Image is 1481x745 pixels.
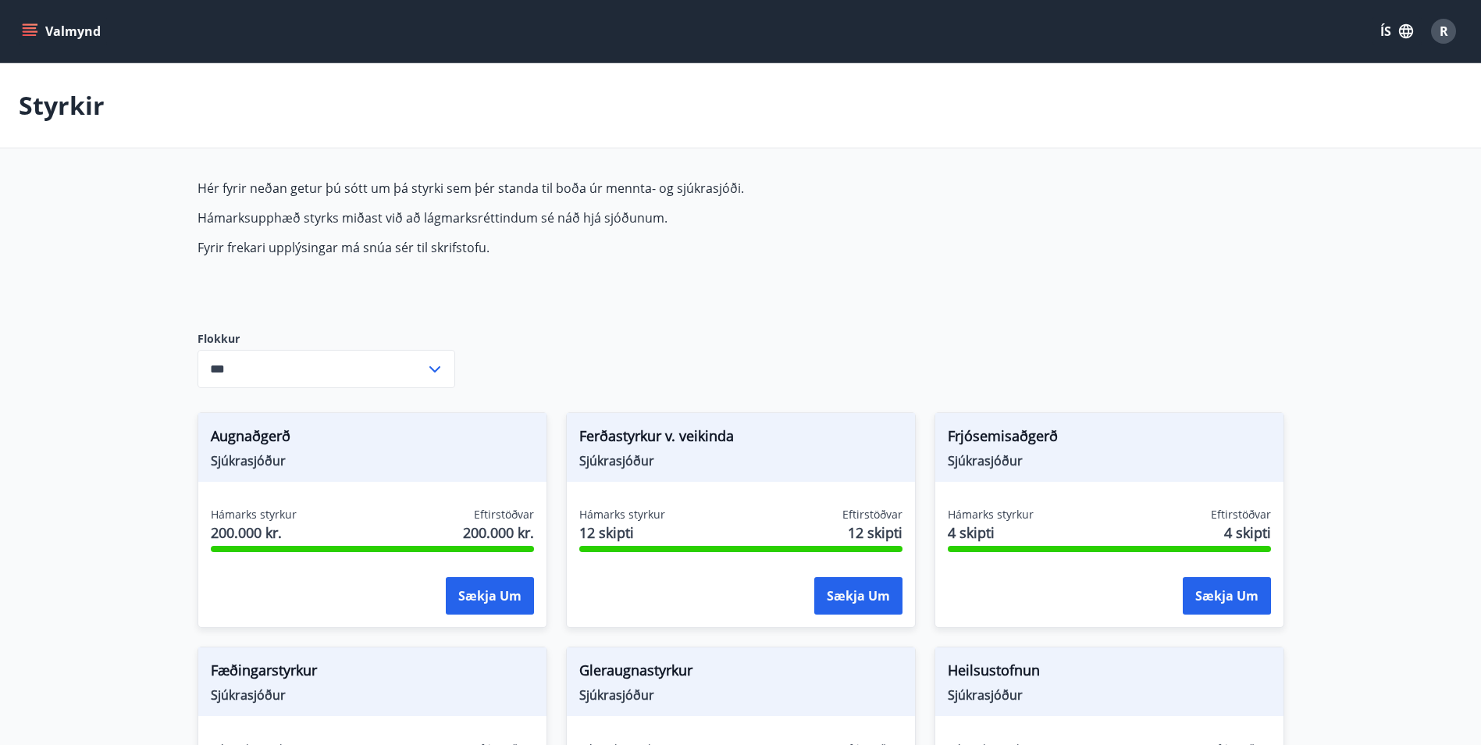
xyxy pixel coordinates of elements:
button: Sækja um [814,577,902,615]
span: Eftirstöðvar [842,507,902,522]
p: Fyrir frekari upplýsingar má snúa sér til skrifstofu. [198,239,935,256]
span: 4 skipti [1224,522,1271,543]
span: Sjúkrasjóður [948,452,1271,469]
span: Sjúkrasjóður [579,686,902,704]
span: Hámarks styrkur [579,507,665,522]
button: menu [19,17,107,45]
span: Sjúkrasjóður [211,686,534,704]
span: Sjúkrasjóður [579,452,902,469]
p: Hámarksupphæð styrks miðast við að lágmarksréttindum sé náð hjá sjóðunum. [198,209,935,226]
span: Gleraugnastyrkur [579,660,902,686]
span: Hámarks styrkur [211,507,297,522]
button: Sækja um [446,577,534,615]
span: Fæðingarstyrkur [211,660,534,686]
span: Ferðastyrkur v. veikinda [579,426,902,452]
p: Styrkir [19,88,105,123]
span: Hámarks styrkur [948,507,1034,522]
span: 200.000 kr. [463,522,534,543]
span: 12 skipti [848,522,902,543]
span: Augnaðgerð [211,426,534,452]
span: 4 skipti [948,522,1034,543]
span: Heilsustofnun [948,660,1271,686]
span: R [1440,23,1448,40]
span: Sjúkrasjóður [948,686,1271,704]
span: Eftirstöðvar [474,507,534,522]
span: 200.000 kr. [211,522,297,543]
span: Sjúkrasjóður [211,452,534,469]
button: Sækja um [1183,577,1271,615]
span: 12 skipti [579,522,665,543]
button: R [1425,12,1462,50]
span: Frjósemisaðgerð [948,426,1271,452]
button: ÍS [1372,17,1422,45]
span: Eftirstöðvar [1211,507,1271,522]
p: Hér fyrir neðan getur þú sótt um þá styrki sem þér standa til boða úr mennta- og sjúkrasjóði. [198,180,935,197]
label: Flokkur [198,331,455,347]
